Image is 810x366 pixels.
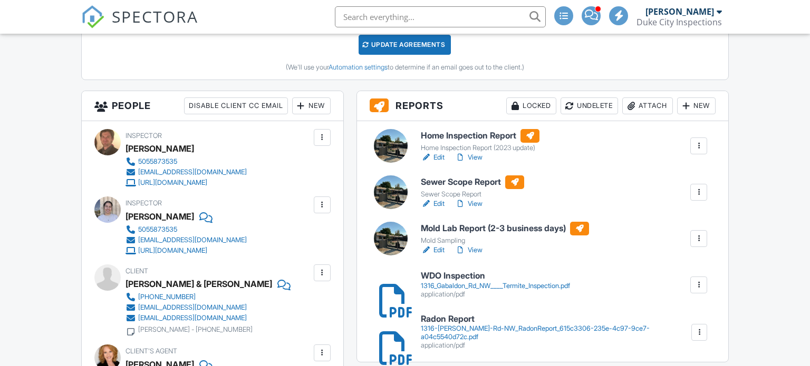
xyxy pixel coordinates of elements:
a: Edit [421,245,445,255]
a: Sewer Scope Report Sewer Scope Report [421,175,524,199]
div: 1316-[PERSON_NAME]-Rd-NW_RadonReport_615c3306-235e-4c97-9ce7-a04c5540d72c.pdf [421,324,690,341]
a: Edit [421,152,445,163]
a: 5055873535 [126,156,247,167]
div: 1316_Gabaldon_Rd_NW____Termite_Inspection.pdf [421,282,570,290]
a: [EMAIL_ADDRESS][DOMAIN_NAME] [126,302,282,313]
div: [PERSON_NAME] - [PHONE_NUMBER] [138,325,253,334]
h6: WDO Inspection [421,271,570,281]
a: [URL][DOMAIN_NAME] [126,245,247,256]
div: [URL][DOMAIN_NAME] [138,179,207,187]
div: Attach [622,97,673,114]
a: View [455,152,483,163]
div: [PERSON_NAME] & [PERSON_NAME] [126,276,272,292]
a: View [455,199,483,209]
a: Automation settings [329,63,388,71]
div: 5055873535 [138,157,177,166]
span: Client [126,267,148,275]
div: application/pdf [421,341,690,350]
a: Mold Lab Report (2-3 business days) Mold Sampling [421,222,589,245]
a: Radon Report 1316-[PERSON_NAME]-Rd-NW_RadonReport_615c3306-235e-4c97-9ce7-a04c5540d72c.pdf applic... [421,314,690,350]
div: Undelete [561,97,618,114]
span: Inspector [126,199,162,207]
div: 5055873535 [138,225,177,234]
div: [EMAIL_ADDRESS][DOMAIN_NAME] [138,236,247,244]
div: [EMAIL_ADDRESS][DOMAIN_NAME] [138,314,247,322]
div: New [292,97,331,114]
img: The Best Home Inspection Software - Spectora [81,5,104,28]
div: Sewer Scope Report [421,190,524,199]
a: SPECTORA [81,14,198,36]
div: [EMAIL_ADDRESS][DOMAIN_NAME] [138,303,247,312]
div: Disable Client CC Email [184,97,288,114]
span: Inspector [126,132,162,140]
div: application/pdf [421,290,570,299]
a: Edit [421,199,445,209]
a: 5055873535 [126,224,247,235]
div: [URL][DOMAIN_NAME] [138,246,207,255]
h6: Mold Lab Report (2-3 business days) [421,222,589,235]
a: WDO Inspection 1316_Gabaldon_Rd_NW____Termite_Inspection.pdf application/pdf [421,271,570,298]
a: Home Inspection Report Home Inspection Report (2023 update) [421,129,539,152]
div: New [677,97,716,114]
div: [EMAIL_ADDRESS][DOMAIN_NAME] [138,168,247,176]
div: Duke City Inspections [637,17,722,27]
a: [EMAIL_ADDRESS][DOMAIN_NAME] [126,235,247,245]
h3: Reports [357,91,729,121]
h6: Sewer Scope Report [421,175,524,189]
a: [EMAIL_ADDRESS][DOMAIN_NAME] [126,167,247,177]
div: [PERSON_NAME] [126,209,194,224]
div: This inspection's fee was changed at 5:22PM on 8/27. Would you like to update your agreement(s) w... [82,7,729,80]
input: Search everything... [335,6,546,27]
a: View [455,245,483,255]
h3: People [82,91,343,121]
div: Update Agreements [359,35,451,55]
h6: Home Inspection Report [421,129,539,143]
span: SPECTORA [112,5,198,27]
div: [PHONE_NUMBER] [138,293,196,301]
div: (We'll use your to determine if an email goes out to the client.) [90,63,721,72]
h6: Radon Report [421,314,690,324]
a: [EMAIL_ADDRESS][DOMAIN_NAME] [126,313,282,323]
span: Client's Agent [126,347,177,355]
div: Locked [506,97,556,114]
a: [PHONE_NUMBER] [126,292,282,302]
div: [PERSON_NAME] [645,6,714,17]
div: Mold Sampling [421,236,589,245]
div: [PERSON_NAME] [126,141,194,156]
a: [URL][DOMAIN_NAME] [126,177,247,188]
div: Home Inspection Report (2023 update) [421,144,539,152]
